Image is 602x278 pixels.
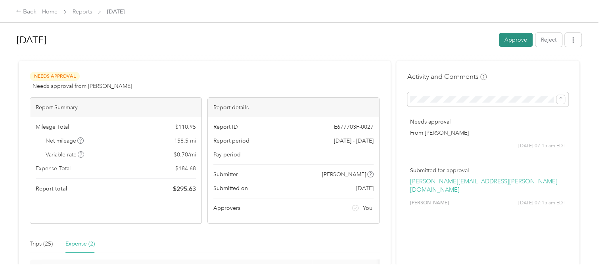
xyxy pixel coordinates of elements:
[30,240,53,248] div: Trips (25)
[173,184,196,194] span: $ 295.63
[213,123,238,131] span: Report ID
[33,82,132,90] span: Needs approval from [PERSON_NAME]
[36,123,69,131] span: Mileage Total
[363,204,372,212] span: You
[107,8,125,16] span: [DATE]
[213,204,240,212] span: Approvers
[213,150,241,159] span: Pay period
[410,200,449,207] span: [PERSON_NAME]
[518,143,566,150] span: [DATE] 07:15 am EDT
[410,129,566,137] p: From [PERSON_NAME]
[410,166,566,175] p: Submitted for approval
[213,137,249,145] span: Report period
[410,178,558,194] a: [PERSON_NAME][EMAIL_ADDRESS][PERSON_NAME][DOMAIN_NAME]
[46,137,84,145] span: Net mileage
[334,137,374,145] span: [DATE] - [DATE]
[213,184,248,192] span: Submitted on
[46,150,84,159] span: Variable rate
[213,170,238,179] span: Submitter
[17,30,493,50] h1: Aug 2025
[174,150,196,159] span: $ 0.70 / mi
[175,164,196,173] span: $ 184.68
[518,200,566,207] span: [DATE] 07:15 am EDT
[208,98,379,117] div: Report details
[499,33,533,47] button: Approve
[407,72,487,82] h4: Activity and Comments
[42,8,58,15] a: Home
[73,8,92,15] a: Reports
[174,137,196,145] span: 158.5 mi
[334,123,374,131] span: E677703F-0027
[65,240,95,248] div: Expense (2)
[16,7,36,17] div: Back
[410,118,566,126] p: Needs approval
[322,170,366,179] span: [PERSON_NAME]
[356,184,374,192] span: [DATE]
[30,72,80,81] span: Needs Approval
[175,123,196,131] span: $ 110.95
[535,33,562,47] button: Reject
[30,98,201,117] div: Report Summary
[36,164,71,173] span: Expense Total
[36,185,67,193] span: Report total
[558,234,602,278] iframe: Everlance-gr Chat Button Frame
